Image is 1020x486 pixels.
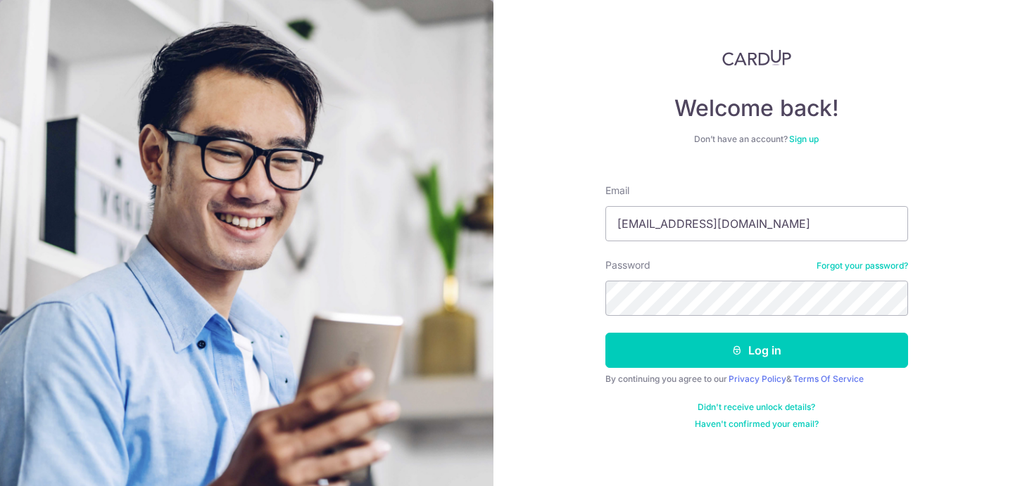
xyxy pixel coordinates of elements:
a: Sign up [789,134,819,144]
a: Haven't confirmed your email? [695,418,819,430]
label: Password [605,258,650,272]
h4: Welcome back! [605,94,908,122]
div: Don’t have an account? [605,134,908,145]
label: Email [605,184,629,198]
a: Didn't receive unlock details? [698,402,815,413]
input: Enter your Email [605,206,908,241]
a: Privacy Policy [729,373,786,384]
button: Log in [605,333,908,368]
img: CardUp Logo [722,49,791,66]
div: By continuing you agree to our & [605,373,908,385]
a: Forgot your password? [817,260,908,271]
a: Terms Of Service [793,373,864,384]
